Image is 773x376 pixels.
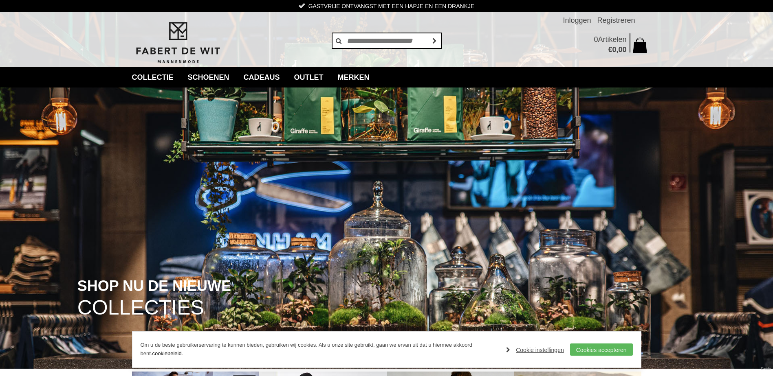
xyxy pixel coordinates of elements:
[288,67,330,87] a: Outlet
[182,67,236,87] a: Schoenen
[616,46,618,54] span: ,
[141,341,498,358] p: Om u de beste gebruikerservaring te kunnen bieden, gebruiken wij cookies. Als u onze site gebruik...
[563,12,591,28] a: Inloggen
[77,297,204,318] span: COLLECTIES
[77,278,231,294] span: SHOP NU DE NIEUWE
[608,46,612,54] span: €
[594,35,598,44] span: 0
[570,343,633,356] a: Cookies accepteren
[612,46,616,54] span: 0
[332,67,376,87] a: Merken
[126,67,180,87] a: collectie
[618,46,626,54] span: 00
[238,67,286,87] a: Cadeaus
[152,350,181,356] a: cookiebeleid
[597,12,635,28] a: Registreren
[132,21,224,65] img: Fabert de Wit
[598,35,626,44] span: Artikelen
[506,344,564,356] a: Cookie instellingen
[761,364,771,374] a: Divide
